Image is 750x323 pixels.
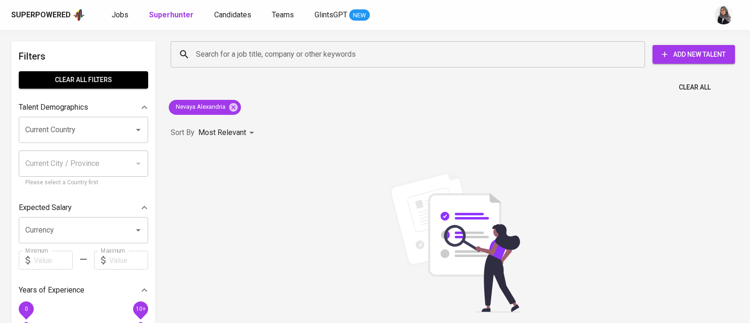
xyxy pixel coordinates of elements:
img: file_searching.svg [384,172,525,312]
div: Superpowered [11,10,71,21]
span: Nevaya Alexandria [169,103,231,112]
a: Jobs [112,9,130,21]
span: NEW [349,11,370,20]
input: Value [34,251,73,270]
button: Open [132,123,145,136]
span: Candidates [214,10,251,19]
span: Clear All [679,82,711,93]
img: app logo [73,8,85,22]
a: Teams [272,9,296,21]
div: Nevaya Alexandria [169,100,241,115]
p: Talent Demographics [19,102,88,113]
div: Most Relevant [198,124,257,142]
div: Years of Experience [19,281,148,300]
p: Expected Salary [19,202,72,213]
div: Expected Salary [19,198,148,217]
a: Superpoweredapp logo [11,8,85,22]
h6: Filters [19,49,148,64]
span: 0 [24,306,28,312]
p: Please select a Country first [25,178,142,188]
a: Candidates [214,9,253,21]
span: Clear All filters [26,74,141,86]
button: Clear All [675,79,714,96]
p: Sort By [171,127,195,138]
a: GlintsGPT NEW [315,9,370,21]
img: sinta.windasari@glints.com [714,6,733,24]
span: GlintsGPT [315,10,347,19]
div: Talent Demographics [19,98,148,117]
p: Years of Experience [19,285,84,296]
input: Value [109,251,148,270]
p: Most Relevant [198,127,246,138]
span: Jobs [112,10,128,19]
button: Open [132,224,145,237]
a: Superhunter [149,9,195,21]
span: Teams [272,10,294,19]
button: Clear All filters [19,71,148,89]
button: Add New Talent [652,45,735,64]
span: Add New Talent [660,49,727,60]
b: Superhunter [149,10,194,19]
span: 10+ [135,306,145,312]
